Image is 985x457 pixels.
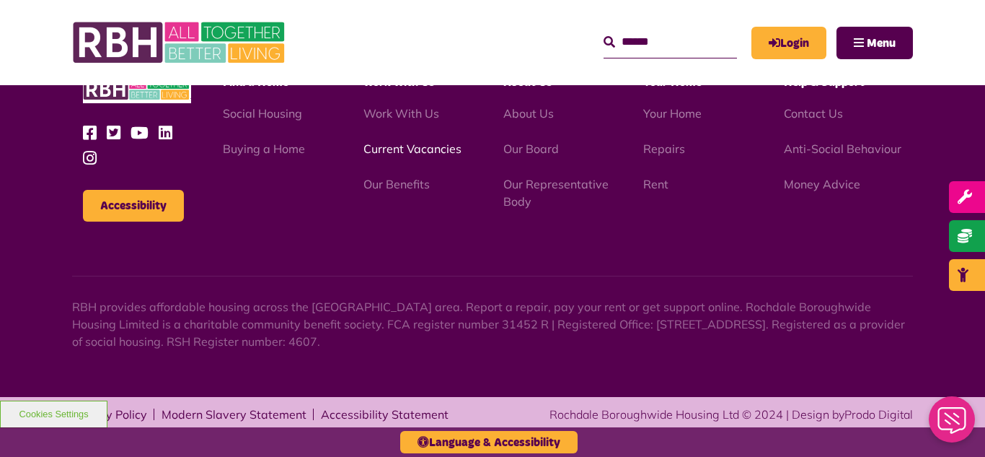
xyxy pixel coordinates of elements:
span: Menu [867,38,896,49]
iframe: Netcall Web Assistant for live chat [920,392,985,457]
a: About Us [503,106,554,121]
img: RBH [72,14,288,71]
a: Work With Us [363,106,439,121]
img: RBH [83,75,191,103]
a: MyRBH [751,27,826,59]
a: Modern Slavery Statement - open in a new tab [162,409,306,420]
a: Our Representative Body [503,177,609,209]
a: Accessibility Statement [321,409,449,420]
input: Search [604,27,737,58]
button: Language & Accessibility [400,431,578,453]
a: Anti-Social Behaviour [784,142,901,156]
a: Our Benefits [363,177,430,191]
a: Your Home [643,106,702,121]
a: Social Housing - open in a new tab [223,106,302,121]
a: Repairs [643,142,685,156]
button: Navigation [836,27,913,59]
a: Contact Us [784,106,843,121]
a: Money Advice [784,177,860,191]
div: Rochdale Boroughwide Housing Ltd © 2024 | Design by [549,406,913,423]
a: Prodo Digital - open in a new tab [844,407,913,422]
a: Buying a Home [223,142,305,156]
button: Accessibility [83,190,184,222]
a: Current Vacancies [363,142,461,156]
a: Privacy Policy [72,409,147,420]
a: Our Board [503,142,559,156]
a: Rent [643,177,668,191]
p: RBH provides affordable housing across the [GEOGRAPHIC_DATA] area. Report a repair, pay your rent... [72,298,913,350]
